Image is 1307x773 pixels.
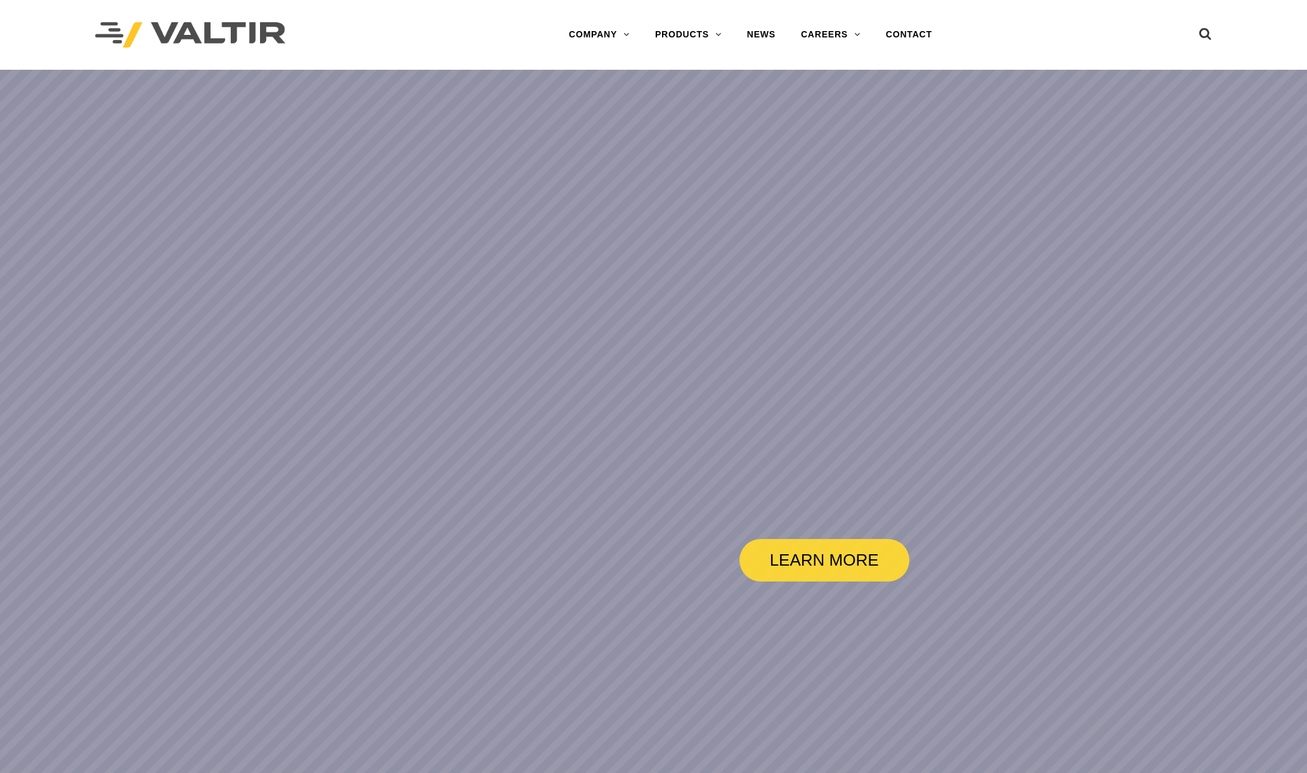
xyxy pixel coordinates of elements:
a: CONTACT [873,22,945,48]
img: Valtir [95,22,285,48]
a: NEWS [734,22,788,48]
a: COMPANY [556,22,642,48]
a: LEARN MORE [739,539,909,581]
a: CAREERS [788,22,873,48]
a: PRODUCTS [642,22,734,48]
